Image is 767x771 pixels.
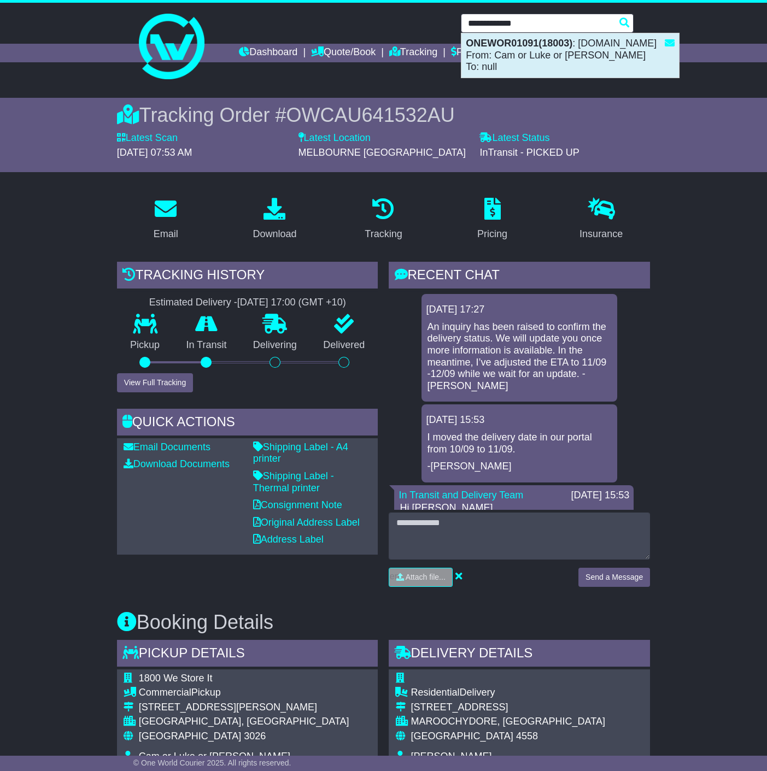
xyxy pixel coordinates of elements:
div: Pricing [477,227,507,242]
span: Cam or Luke or [PERSON_NAME] [139,751,290,762]
div: Pickup Details [117,640,378,669]
a: Download [245,194,303,245]
a: Tracking [389,44,437,62]
p: An inquiry has been raised to confirm the delivery status. We will update you once more informati... [427,321,612,392]
button: View Full Tracking [117,373,193,392]
a: Financials [451,44,501,62]
label: Latest Location [298,132,371,144]
a: Pricing [470,194,514,245]
a: Download Documents [124,458,230,469]
span: MELBOURNE [GEOGRAPHIC_DATA] [298,147,466,158]
div: [DATE] 17:00 (GMT +10) [237,297,346,309]
div: [STREET_ADDRESS] [411,702,605,714]
div: [DATE] 15:53 [426,414,613,426]
span: [GEOGRAPHIC_DATA] [139,731,241,741]
a: Dashboard [239,44,297,62]
button: Send a Message [578,568,650,587]
p: -[PERSON_NAME] [427,461,612,473]
div: Insurance [579,227,623,242]
span: Commercial [139,687,191,698]
div: [GEOGRAPHIC_DATA], [GEOGRAPHIC_DATA] [139,716,349,728]
div: Pickup [139,687,349,699]
div: Tracking Order # [117,103,650,127]
div: [DATE] 15:53 [571,490,629,502]
a: In Transit and Delivery Team [399,490,523,501]
div: [DATE] 17:27 [426,304,613,316]
a: Shipping Label - Thermal printer [253,470,334,493]
div: Tracking history [117,262,378,291]
div: [STREET_ADDRESS][PERSON_NAME] [139,702,349,714]
span: [DATE] 07:53 AM [117,147,192,158]
p: Hi [PERSON_NAME], [400,502,628,514]
p: I moved the delivery date in our portal from 10/09 to 11/09. [427,432,612,455]
a: Insurance [572,194,630,245]
a: Email Documents [124,442,210,452]
div: Estimated Delivery - [117,297,378,309]
p: In Transit [173,339,239,351]
p: Delivering [240,339,310,351]
span: InTransit - PICKED UP [479,147,579,158]
div: Quick Actions [117,409,378,438]
a: Email [147,194,185,245]
p: Delivered [310,339,378,351]
a: Quote/Book [311,44,376,62]
div: Download [253,227,296,242]
div: MAROOCHYDORE, [GEOGRAPHIC_DATA] [411,716,605,728]
h3: Booking Details [117,611,650,633]
label: Latest Scan [117,132,178,144]
a: Consignment Note [253,499,342,510]
label: Latest Status [479,132,549,144]
span: 3026 [244,731,266,741]
div: Email [154,227,178,242]
span: OWCAU641532AU [286,104,455,126]
p: Pickup [117,339,173,351]
strong: ONEWOR01091(18003) [466,38,572,49]
div: RECENT CHAT [389,262,650,291]
a: Shipping Label - A4 printer [253,442,348,464]
div: Delivery Details [389,640,650,669]
span: 4558 [516,731,538,741]
a: Address Label [253,534,324,545]
span: [PERSON_NAME] [411,751,491,762]
span: Residential [411,687,459,698]
div: Tracking [365,227,402,242]
div: : [DOMAIN_NAME] From: Cam or Luke or [PERSON_NAME] To: null [461,33,679,78]
span: 1800 We Store It [139,673,213,684]
div: Delivery [411,687,605,699]
a: Tracking [358,194,409,245]
span: © One World Courier 2025. All rights reserved. [133,758,291,767]
a: Original Address Label [253,517,360,528]
span: [GEOGRAPHIC_DATA] [411,731,513,741]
